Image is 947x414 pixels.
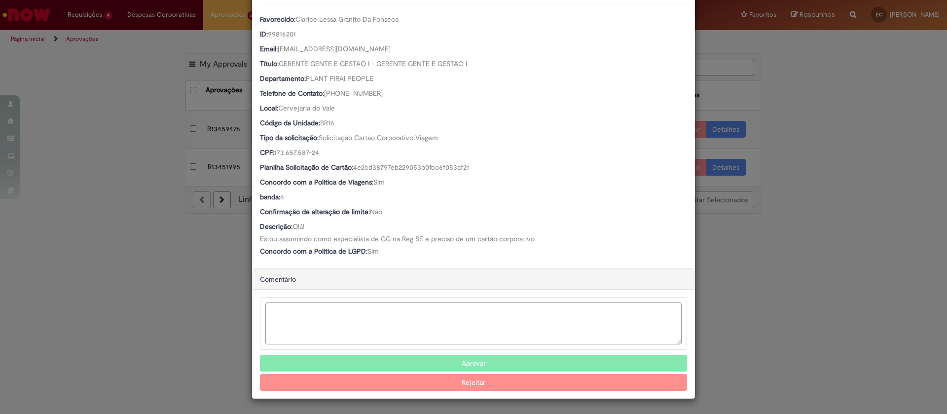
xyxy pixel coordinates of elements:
b: Local: [260,104,278,113]
b: Tipo da solicitação: [260,133,319,142]
span: [PHONE_NUMBER] [324,89,383,98]
b: Concordo com a Politica de LGPD: [260,247,367,256]
b: banda: [260,192,280,201]
b: Departamento: [260,74,306,83]
span: PLANT PIRAI PEOPLE [306,74,373,83]
button: Aprovar [260,355,687,372]
b: Planilha Solicitação de Cartão: [260,163,353,172]
span: GERENTE GENTE E GESTAO I - GERENTE GENTE E GESTAO I [279,59,467,68]
b: ID: [260,30,268,38]
span: Cervejaria do Vale [278,104,335,113]
span: Solicitação Cartão Corporativo Viagem [319,133,438,142]
span: Sim [373,178,385,187]
b: Confirmação de alteração de limite: [260,207,370,216]
span: Comentário [260,275,296,284]
b: Telefone de Contato: [260,89,324,98]
span: 4e2cd38797eb229053b0fcc6f053af21 [353,163,469,172]
b: CPF: [260,148,274,157]
b: Código da Unidade: [260,118,320,127]
span: Sim [367,247,379,256]
b: Descrição: [260,222,292,231]
b: Favorecido: [260,15,295,24]
span: BR16 [320,118,334,127]
b: Título: [260,59,279,68]
span: 99816201 [268,30,296,38]
button: Rejeitar [260,374,687,391]
span: Não [370,207,382,216]
b: Concordo com a Política de Viagens: [260,178,373,187]
span: 173.657.587-24 [274,148,319,157]
span: [EMAIL_ADDRESS][DOMAIN_NAME] [278,44,391,53]
b: Email: [260,44,278,53]
span: Clarice Lessa Granito Da Fonseca [295,15,399,24]
span: 6 [280,192,284,201]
